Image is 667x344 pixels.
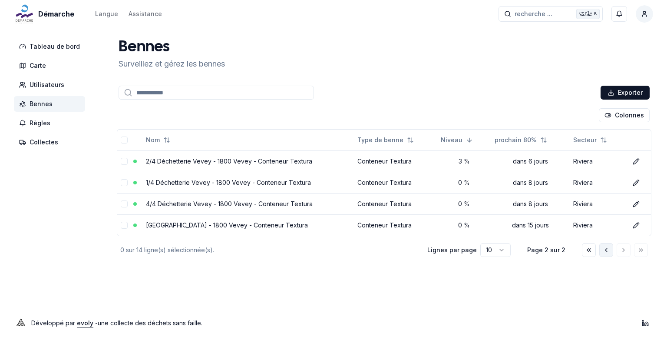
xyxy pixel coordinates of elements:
span: Niveau [441,136,462,144]
span: Nom [146,136,160,144]
div: dans 6 jours [495,157,566,166]
button: Sorted descending. Click to sort ascending. [436,133,478,147]
div: 0 % [441,221,488,230]
td: Conteneur Textura [354,172,437,193]
div: Langue [95,10,118,18]
span: Utilisateurs [30,80,64,89]
a: Assistance [129,9,162,19]
p: Surveillez et gérez les bennes [119,58,225,70]
td: Conteneur Textura [354,214,437,236]
div: dans 8 jours [495,178,566,187]
td: Riviera [570,172,626,193]
span: Règles [30,119,50,127]
button: Aller à la page précédente [599,243,613,257]
button: Langue [95,9,118,19]
button: select-all [121,137,128,144]
div: 0 % [441,200,488,208]
span: recherche ... [515,10,552,18]
td: Conteneur Textura [354,150,437,172]
a: Démarche [14,9,78,19]
a: 4/4 Déchetterie Vevey - 1800 Vevey - Conteneur Textura [146,200,313,207]
div: 3 % [441,157,488,166]
div: 0 % [441,178,488,187]
img: Démarche Logo [14,3,35,24]
span: Type de benne [357,136,403,144]
span: prochain 80% [495,136,537,144]
button: select-row [121,179,128,186]
a: Utilisateurs [14,77,89,93]
span: Carte [30,61,46,70]
button: Not sorted. Click to sort ascending. [141,133,175,147]
a: Tableau de bord [14,39,89,54]
td: Riviera [570,193,626,214]
a: Bennes [14,96,89,112]
div: 0 sur 14 ligne(s) sélectionnée(s). [120,246,413,254]
h1: Bennes [119,39,225,56]
span: Tableau de bord [30,42,80,51]
p: Développé par - une collecte des déchets sans faille . [31,317,202,329]
span: Démarche [38,9,74,19]
span: Secteur [573,136,597,144]
td: Riviera [570,214,626,236]
div: dans 8 jours [495,200,566,208]
button: Exporter [601,86,650,100]
button: select-row [121,158,128,165]
button: Not sorted. Click to sort ascending. [352,133,419,147]
button: select-row [121,222,128,229]
a: 2/4 Déchetterie Vevey - 1800 Vevey - Conteneur Textura [146,157,312,165]
td: Riviera [570,150,626,172]
a: Collectes [14,134,89,150]
a: evoly [77,319,93,327]
div: Page 2 sur 2 [525,246,568,254]
img: Evoly Logo [14,316,28,330]
td: Conteneur Textura [354,193,437,214]
p: Lignes par page [427,246,477,254]
a: Carte [14,58,89,73]
a: [GEOGRAPHIC_DATA] - 1800 Vevey - Conteneur Textura [146,221,308,229]
div: dans 15 jours [495,221,566,230]
span: Bennes [30,100,53,108]
button: select-row [121,200,128,207]
a: Règles [14,115,89,131]
button: recherche ...Ctrl+K [499,6,603,22]
button: Not sorted. Click to sort ascending. [568,133,612,147]
button: Not sorted. Click to sort ascending. [489,133,552,147]
span: Collectes [30,138,58,147]
a: 1/4 Déchetterie Vevey - 1800 Vevey - Conteneur Textura [146,179,311,186]
button: Cocher les colonnes [599,108,650,122]
button: Aller à la première page [582,243,596,257]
